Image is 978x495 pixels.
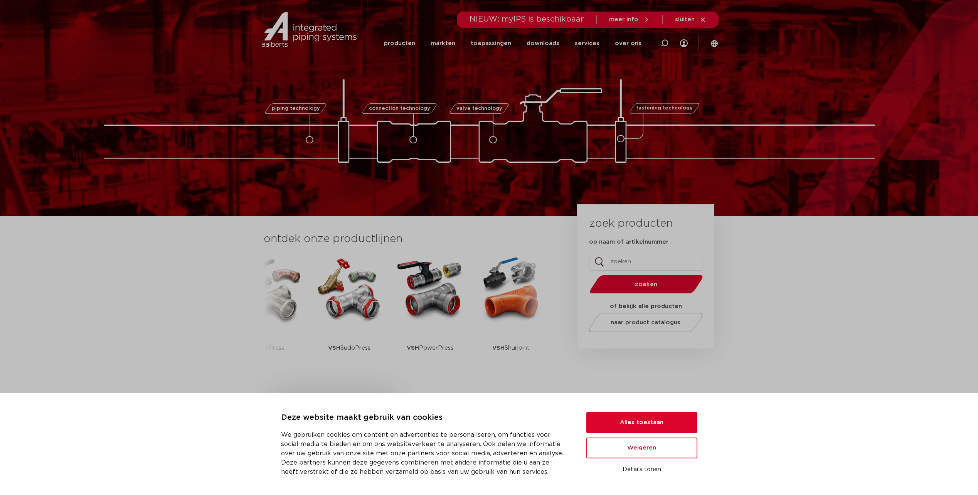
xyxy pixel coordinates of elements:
a: VSHSudoPress [315,254,384,372]
span: NIEUW: myIPS is beschikbaar [470,15,584,23]
strong: VSH [492,345,505,351]
label: op naam of artikelnummer [589,238,668,246]
strong: VSH [328,345,340,351]
a: downloads [527,28,559,59]
h3: zoek producten [589,216,673,231]
a: VSHPowerPress [396,254,465,372]
button: Details tonen [586,463,697,476]
a: over ons [615,28,641,59]
span: valve technology [456,106,502,111]
span: zoeken [609,281,683,287]
a: VSHXPress [234,254,303,372]
button: zoeken [586,274,706,294]
p: SudoPress [328,324,370,372]
a: sluiten [675,16,706,23]
p: Shurjoint [492,324,530,372]
a: markten [431,28,455,59]
span: piping technology [272,106,320,111]
strong: of bekijk alle producten [610,303,682,309]
button: Alles toestaan [586,412,697,433]
a: naar product catalogus [586,313,705,332]
h3: ontdek onze productlijnen [264,231,551,247]
a: toepassingen [471,28,511,59]
a: services [575,28,599,59]
div: my IPS [680,28,688,59]
nav: Menu [384,28,641,59]
span: fastening technology [636,106,693,111]
a: VSHShurjoint [476,254,546,372]
strong: VSH [407,345,419,351]
span: meer info [609,17,638,22]
p: We gebruiken cookies om content en advertenties te personaliseren, om functies voor social media ... [281,430,568,476]
a: producten [384,28,415,59]
button: Weigeren [586,438,697,458]
p: XPress [252,324,284,372]
p: Deze website maakt gebruik van cookies [281,412,568,424]
span: naar product catalogus [611,320,680,325]
span: connection technology [369,106,430,111]
a: meer info [609,16,650,23]
input: zoeken [589,253,702,271]
p: PowerPress [407,324,453,372]
span: sluiten [675,17,695,22]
